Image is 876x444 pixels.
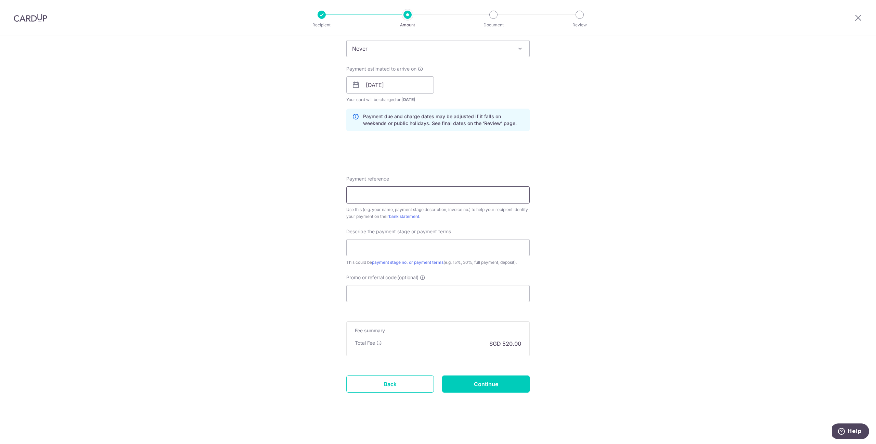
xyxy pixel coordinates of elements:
a: payment stage no. or payment terms [372,260,443,265]
a: Back [346,375,434,393]
span: Payment estimated to arrive on [346,65,416,72]
div: This could be (e.g. 15%, 30%, full payment, deposit). [346,259,530,266]
p: Payment due and charge dates may be adjusted if it falls on weekends or public holidays. See fina... [363,113,524,127]
span: Never [347,40,529,57]
span: (optional) [397,274,418,281]
p: Document [468,22,519,28]
p: Amount [382,22,433,28]
iframe: Opens a widget where you can find more information [832,423,869,441]
span: Never [346,40,530,57]
span: Your card will be charged on [346,96,434,103]
img: CardUp [14,14,47,22]
span: [DATE] [401,97,415,102]
p: Review [554,22,605,28]
span: Describe the payment stage or payment terms [346,228,451,235]
div: Use this (e.g. your name, payment stage description, invoice no.) to help your recipient identify... [346,206,530,220]
p: SGD 520.00 [489,340,521,348]
h5: Fee summary [355,327,521,334]
input: DD / MM / YYYY [346,76,434,94]
span: Promo or referral code [346,274,397,281]
a: bank statement [389,214,419,219]
input: Continue [442,375,530,393]
p: Recipient [296,22,347,28]
p: Total Fee [355,340,375,346]
span: Payment reference [346,175,389,182]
